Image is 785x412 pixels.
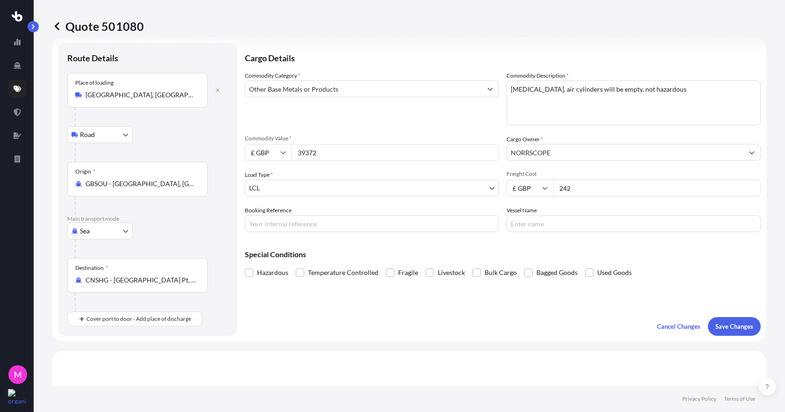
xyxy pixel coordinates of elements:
p: Cancel Changes [657,322,700,331]
div: Place of loading [75,79,114,87]
input: Type amount [292,144,499,161]
label: Commodity Category [245,71,300,80]
span: Road [80,130,95,139]
button: Show suggestions [482,80,499,97]
div: Origin [75,168,95,175]
button: Select transport [67,223,133,239]
input: Place of loading [86,90,196,100]
div: Destination [75,264,108,272]
label: Commodity Description [507,71,569,80]
span: Sea [80,226,90,236]
span: Livestock [438,266,465,280]
button: Show suggestions [743,144,760,161]
input: Enter name [507,215,761,232]
p: Save Changes [715,322,753,331]
input: Select a commodity type [245,80,482,97]
input: Origin [86,179,196,188]
span: Bulk Cargo [485,266,517,280]
p: Cargo Details [245,43,761,71]
p: Route Details [67,52,118,64]
span: Hazardous [257,266,288,280]
label: Booking Reference [245,206,292,215]
button: Save Changes [708,317,761,336]
span: Load Type [245,170,273,180]
input: Your internal reference [245,215,499,232]
span: Temperature Controlled [308,266,378,280]
span: Fragile [398,266,418,280]
button: LCL [245,180,499,196]
textarea: [MEDICAL_DATA], air cylinders will be empty, not hazardous [507,80,761,125]
input: Destination [86,275,196,285]
p: Quote 501080 [52,19,144,34]
button: Cancel Changes [649,317,708,336]
input: Enter amount [553,180,761,196]
span: Used Goods [597,266,632,280]
span: Cover port to door - Add place of discharge [86,314,191,324]
a: Terms of Use [724,395,755,403]
span: Commodity Value [245,135,499,142]
span: Bagged Goods [536,266,578,280]
img: organization-logo [8,389,26,404]
p: Special Conditions [245,251,761,258]
span: Freight Cost [507,170,761,178]
span: M [14,370,22,379]
a: Privacy Policy [682,395,716,403]
span: LCL [249,183,260,193]
input: Full name [507,144,743,161]
label: Cargo Owner [507,135,543,144]
button: Cover port to door - Add place of discharge [67,311,203,326]
button: Select transport [67,126,133,143]
label: Vessel Name [507,206,537,215]
p: Main transport mode [67,215,228,223]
